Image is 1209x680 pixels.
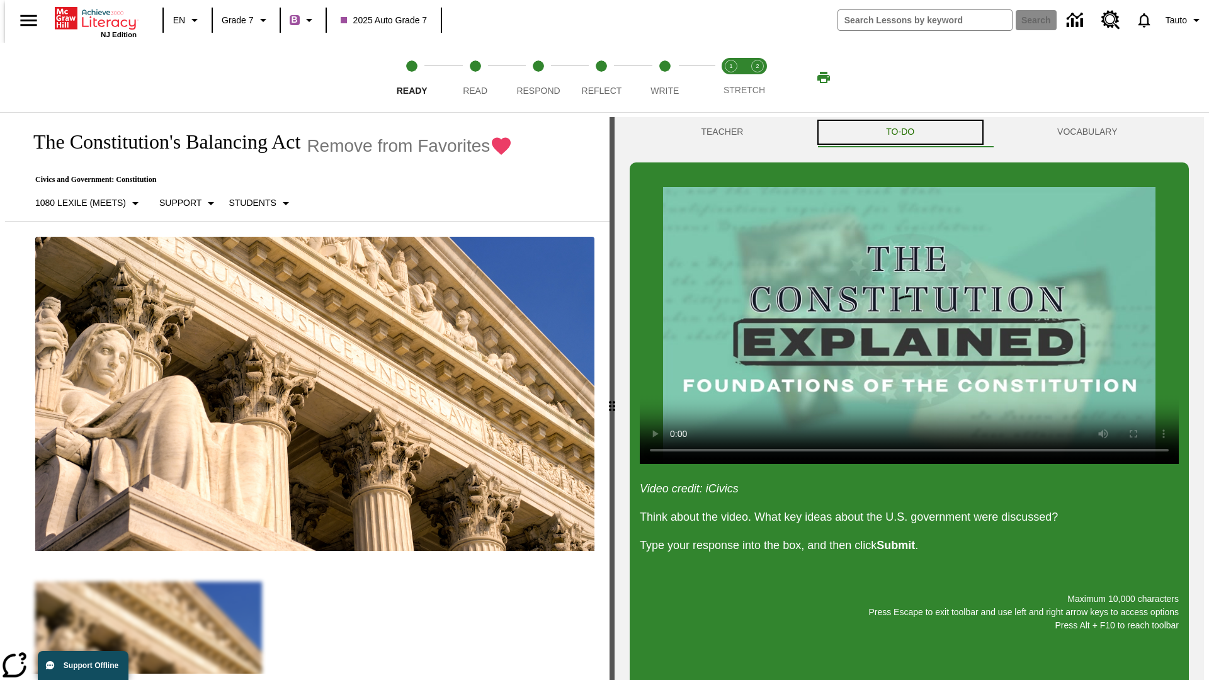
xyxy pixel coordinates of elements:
[565,43,638,112] button: Reflect step 4 of 5
[516,86,560,96] span: Respond
[292,12,298,28] span: B
[877,539,915,552] strong: Submit
[502,43,575,112] button: Respond step 3 of 5
[803,66,844,89] button: Print
[10,2,47,39] button: Open side menu
[35,196,126,210] p: 1080 Lexile (Meets)
[167,9,208,31] button: Language: EN, Select a language
[375,43,448,112] button: Ready step 1 of 5
[173,14,185,27] span: EN
[815,117,986,147] button: TO-DO
[224,192,298,215] button: Select Student
[724,85,765,95] span: STRETCH
[30,192,148,215] button: Select Lexile, 1080 Lexile (Meets)
[838,10,1012,30] input: search field
[38,651,128,680] button: Support Offline
[55,4,137,38] div: Home
[307,135,513,157] button: Remove from Favorites - The Constitution's Balancing Act
[1166,14,1187,27] span: Tauto
[615,117,1204,680] div: activity
[729,63,732,69] text: 1
[986,117,1189,147] button: VOCABULARY
[229,196,276,210] p: Students
[640,619,1179,632] p: Press Alt + F10 to reach toolbar
[438,43,511,112] button: Read step 2 of 5
[20,175,513,184] p: Civics and Government: Constitution
[610,117,615,680] div: Press Enter or Spacebar and then press right and left arrow keys to move the slider
[5,117,610,674] div: reading
[1161,9,1209,31] button: Profile/Settings
[341,14,428,27] span: 2025 Auto Grade 7
[582,86,622,96] span: Reflect
[630,117,815,147] button: Teacher
[713,43,749,112] button: Stretch Read step 1 of 2
[640,592,1179,606] p: Maximum 10,000 characters
[35,237,594,552] img: The U.S. Supreme Court Building displays the phrase, "Equal Justice Under Law."
[397,86,428,96] span: Ready
[640,606,1179,619] p: Press Escape to exit toolbar and use left and right arrow keys to access options
[640,537,1179,554] p: Type your response into the box, and then click .
[640,509,1179,526] p: Think about the video. What key ideas about the U.S. government were discussed?
[222,14,254,27] span: Grade 7
[217,9,276,31] button: Grade: Grade 7, Select a grade
[739,43,776,112] button: Stretch Respond step 2 of 2
[307,136,490,156] span: Remove from Favorites
[640,482,739,495] em: Video credit: iCivics
[159,196,201,210] p: Support
[64,661,118,670] span: Support Offline
[463,86,487,96] span: Read
[1094,3,1128,37] a: Resource Center, Will open in new tab
[1059,3,1094,38] a: Data Center
[630,117,1189,147] div: Instructional Panel Tabs
[1128,4,1161,37] a: Notifications
[20,130,300,154] h1: The Constitution's Balancing Act
[5,10,184,21] body: Maximum 10,000 characters Press Escape to exit toolbar and use left and right arrow keys to acces...
[756,63,759,69] text: 2
[101,31,137,38] span: NJ Edition
[285,9,322,31] button: Boost Class color is purple. Change class color
[628,43,701,112] button: Write step 5 of 5
[650,86,679,96] span: Write
[154,192,224,215] button: Scaffolds, Support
